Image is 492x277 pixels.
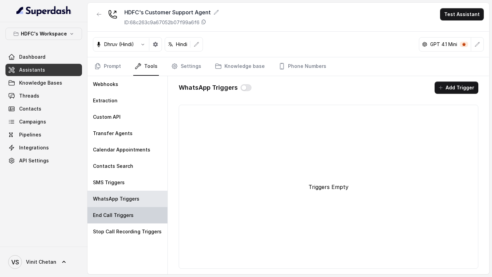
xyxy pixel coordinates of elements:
[19,144,49,151] span: Integrations
[19,79,62,86] span: Knowledge Bases
[277,57,328,76] a: Phone Numbers
[93,57,484,76] nav: Tabs
[93,212,134,219] p: End Call Triggers
[19,92,39,99] span: Threads
[176,41,187,48] p: Hindi
[19,105,41,112] span: Contacts
[5,90,82,102] a: Threads
[93,146,150,153] p: Calendar Appointments
[5,142,82,154] a: Integrations
[104,41,134,48] p: Dhruv (Hindi)
[124,19,200,26] p: ID: 68c263c9a67052b07f99a6f6
[93,179,125,186] p: SMS Triggers
[422,42,427,47] svg: openai logo
[19,54,45,60] span: Dashboard
[5,77,82,89] a: Knowledge Bases
[5,28,82,40] button: HDFC's Workspace
[19,118,46,125] span: Campaigns
[5,252,82,272] a: Vinit Chetan
[21,30,67,38] p: HDFC's Workspace
[435,82,478,94] button: Add Trigger
[93,130,133,137] p: Transfer Agents
[19,131,41,138] span: Pipelines
[93,81,118,88] p: Webhooks
[19,157,49,164] span: API Settings
[93,114,121,120] p: Custom API
[93,57,122,76] a: Prompt
[5,116,82,128] a: Campaigns
[124,8,219,16] div: HDFC's Customer Support Agent
[11,259,19,266] text: VS
[133,57,159,76] a: Tools
[309,183,348,191] p: Triggers Empty
[19,67,45,73] span: Assistants
[5,129,82,141] a: Pipelines
[93,195,139,202] p: WhatsApp Triggers
[5,155,82,167] a: API Settings
[5,103,82,115] a: Contacts
[5,64,82,76] a: Assistants
[16,5,71,16] img: light.svg
[179,82,238,93] h1: WhatsApp Triggers
[430,41,457,48] p: GPT 4.1 Mini
[26,259,56,265] span: Vinit Chetan
[170,57,203,76] a: Settings
[93,97,118,104] p: Extraction
[440,8,484,20] button: Test Assistant
[93,163,133,170] p: Contacts Search
[93,228,162,235] p: Stop Call Recording Triggers
[214,57,266,76] a: Knowledge base
[5,51,82,63] a: Dashboard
